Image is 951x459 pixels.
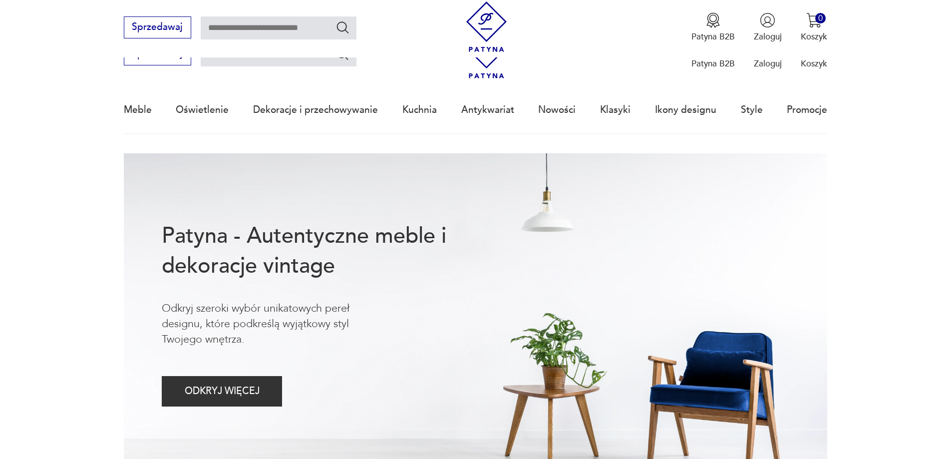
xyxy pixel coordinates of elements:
a: Dekoracje i przechowywanie [253,87,378,133]
div: 0 [815,13,826,23]
button: Zaloguj [754,12,782,42]
img: Patyna - sklep z meblami i dekoracjami vintage [461,1,512,52]
a: Nowości [538,87,576,133]
a: Promocje [787,87,827,133]
p: Zaloguj [754,58,782,69]
button: ODKRYJ WIĘCEJ [162,376,282,407]
a: Oświetlenie [176,87,229,133]
a: Ikony designu [655,87,716,133]
img: Ikona koszyka [806,12,822,28]
button: 0Koszyk [801,12,827,42]
img: Ikona medalu [705,12,721,28]
button: Patyna B2B [691,12,735,42]
a: Antykwariat [461,87,514,133]
p: Koszyk [801,31,827,42]
a: Style [741,87,763,133]
button: Szukaj [335,47,350,61]
p: Odkryj szeroki wybór unikatowych pereł designu, które podkreślą wyjątkowy styl Twojego wnętrza. [162,301,389,348]
a: Sprzedawaj [124,51,191,59]
button: Sprzedawaj [124,16,191,38]
img: Ikonka użytkownika [760,12,775,28]
a: Kuchnia [402,87,437,133]
a: ODKRYJ WIĘCEJ [162,388,282,396]
p: Patyna B2B [691,31,735,42]
a: Sprzedawaj [124,24,191,32]
p: Koszyk [801,58,827,69]
a: Meble [124,87,152,133]
h1: Patyna - Autentyczne meble i dekoracje vintage [162,221,485,281]
a: Klasyki [600,87,631,133]
a: Ikona medaluPatyna B2B [691,12,735,42]
p: Patyna B2B [691,58,735,69]
p: Zaloguj [754,31,782,42]
button: Szukaj [335,20,350,34]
